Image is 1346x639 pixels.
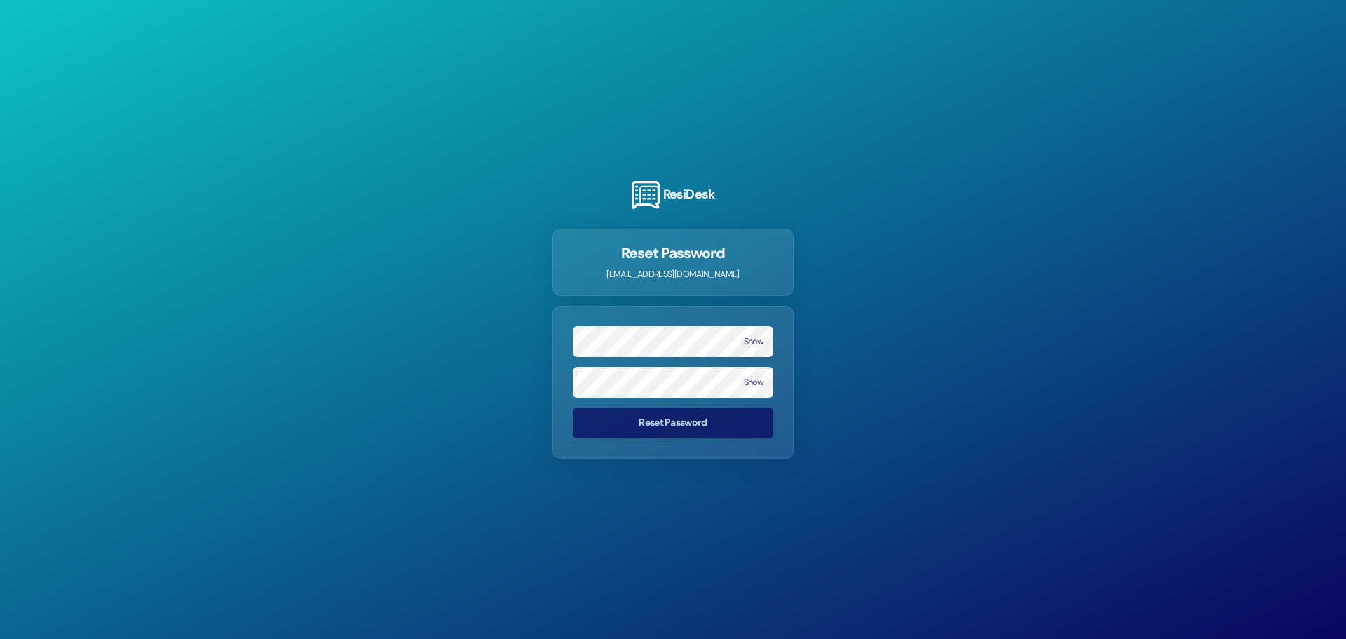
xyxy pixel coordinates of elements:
[568,244,778,263] h1: Reset Password
[568,268,778,281] p: [EMAIL_ADDRESS][DOMAIN_NAME]
[632,181,660,209] img: ResiDesk Logo
[663,187,714,203] h3: ResiDesk
[744,336,763,346] button: Show
[744,377,763,386] button: Show
[573,408,773,438] button: Reset Password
